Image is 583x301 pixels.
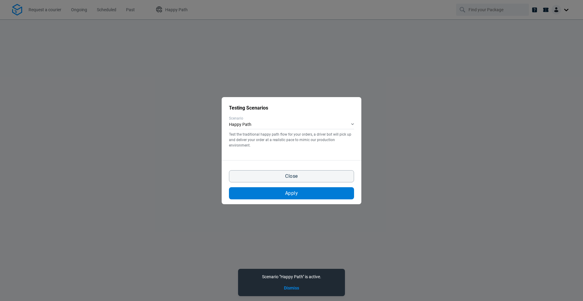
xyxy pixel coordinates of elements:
span: Apply [285,191,298,196]
span: Close [285,174,298,179]
button: Dismiss [284,285,299,291]
span: Test the traditional happy path flow for your orders, a driver bot will pick up and deliver your ... [229,132,351,147]
span: Happy Path [281,274,303,279]
button: Apply [229,187,354,199]
div: Scenario " " is active. [243,274,340,280]
span: Scenario [229,116,243,120]
div: Test scenario modal [222,97,361,204]
div: Happy Path [229,120,354,129]
h2: Testing Scenarios [229,104,354,112]
button: Close [229,170,354,182]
